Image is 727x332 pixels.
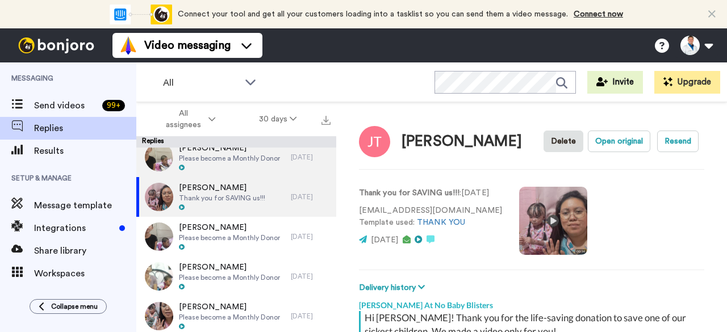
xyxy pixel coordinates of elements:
[179,301,280,313] span: [PERSON_NAME]
[30,299,107,314] button: Collapse menu
[179,194,265,203] span: Thank you for SAVING us!!!
[402,133,522,150] div: [PERSON_NAME]
[136,217,336,257] a: [PERSON_NAME]Please become a Monthly Donor[DATE]
[371,236,398,244] span: [DATE]
[34,221,115,235] span: Integrations
[163,76,239,90] span: All
[587,71,643,94] button: Invite
[136,177,336,217] a: [PERSON_NAME]Thank you for SAVING us!!![DATE]
[359,281,428,294] button: Delivery history
[291,312,331,321] div: [DATE]
[160,108,206,131] span: All assignees
[14,37,99,53] img: bj-logo-header-white.svg
[179,182,265,194] span: [PERSON_NAME]
[136,137,336,177] a: [PERSON_NAME]Please become a Monthly Donor[DATE]
[34,267,136,280] span: Workspaces
[34,99,98,112] span: Send videos
[179,313,280,322] span: Please become a Monthly Donor
[145,183,173,211] img: 1294bd29-900b-41bd-bbc8-4bae94470c3c-thumb.jpg
[574,10,623,18] a: Connect now
[34,199,136,212] span: Message template
[145,262,173,291] img: b3feaace-e6b0-4329-a1d6-d3b3dacc546b-thumb.jpg
[145,222,173,251] img: 1564d17b-180c-40a3-af0e-5867b764a1c7-thumb.jpg
[139,103,237,135] button: All assignees
[110,5,172,24] div: animation
[654,71,720,94] button: Upgrade
[145,302,173,330] img: a5cf85f1-0489-4daf-8a77-c6463301ed78-thumb.jpg
[359,205,502,229] p: [EMAIL_ADDRESS][DOMAIN_NAME] Template used:
[291,192,331,201] div: [DATE]
[51,302,98,311] span: Collapse menu
[178,10,568,18] span: Connect your tool and get all your customers loading into a tasklist so you can send them a video...
[359,187,502,199] p: : [DATE]
[179,154,280,163] span: Please become a Monthly Donor
[179,222,280,233] span: [PERSON_NAME]
[321,116,331,125] img: export.svg
[359,189,459,197] strong: Thank you for SAVING us!!!
[102,100,125,111] div: 99 +
[417,218,465,226] a: THANK YOU
[291,232,331,241] div: [DATE]
[136,257,336,296] a: [PERSON_NAME]Please become a Monthly Donor[DATE]
[34,244,136,258] span: Share library
[179,142,280,154] span: [PERSON_NAME]
[34,144,136,158] span: Results
[657,131,699,152] button: Resend
[359,126,390,157] img: Image of Joshua Thompson
[291,272,331,281] div: [DATE]
[359,294,704,311] div: [PERSON_NAME] At No Baby Blisters
[179,262,280,273] span: [PERSON_NAME]
[136,136,336,148] div: Replies
[179,273,280,282] span: Please become a Monthly Donor
[237,109,319,129] button: 30 days
[144,37,231,53] span: Video messaging
[291,153,331,162] div: [DATE]
[34,121,136,135] span: Replies
[588,131,650,152] button: Open original
[145,143,173,171] img: 7cf3c202-658e-4f55-bcf5-afcb9b60051b-thumb.jpg
[544,131,583,152] button: Delete
[179,233,280,242] span: Please become a Monthly Donor
[318,111,334,128] button: Export all results that match these filters now.
[119,36,137,54] img: vm-color.svg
